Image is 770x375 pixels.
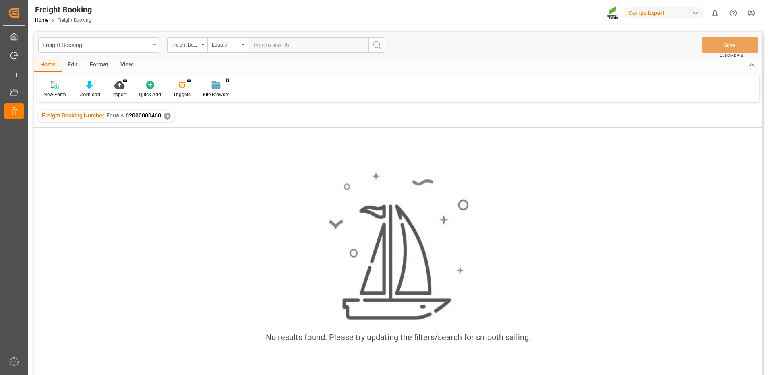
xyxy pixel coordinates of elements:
[84,58,114,72] div: Format
[78,91,100,98] div: Download
[43,91,66,98] div: New Form
[207,37,248,53] button: open menu
[164,113,171,120] div: ✕
[248,37,368,53] input: Type to search
[114,58,139,72] div: View
[368,37,385,53] button: search button
[607,6,620,20] img: Screenshot%202023-09-29%20at%2010.02.21.png_1712312052.png
[625,7,703,19] div: Compo Expert
[35,4,92,16] div: Freight Booking
[42,112,104,119] span: Freight Booking Number
[139,91,161,98] div: Quick Add
[62,58,84,72] div: Edit
[167,37,207,53] button: open menu
[328,171,469,321] img: smooth_sailing.jpeg
[35,17,48,23] a: Home
[106,112,124,119] span: Equals
[126,112,161,119] span: 62000000460
[34,58,62,72] div: Home
[724,4,742,22] button: Help Center
[172,39,199,49] div: Freight Booking Number
[706,4,724,22] button: show 0 new notifications
[702,37,758,53] button: Save
[212,39,239,49] div: Equals
[38,37,159,53] button: open menu
[720,52,743,58] span: Ctrl/CMD + S
[43,39,150,49] div: Freight Booking
[625,5,706,21] button: Compo Expert
[266,331,531,343] div: No results found. Please try updating the filters/search for smooth sailing.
